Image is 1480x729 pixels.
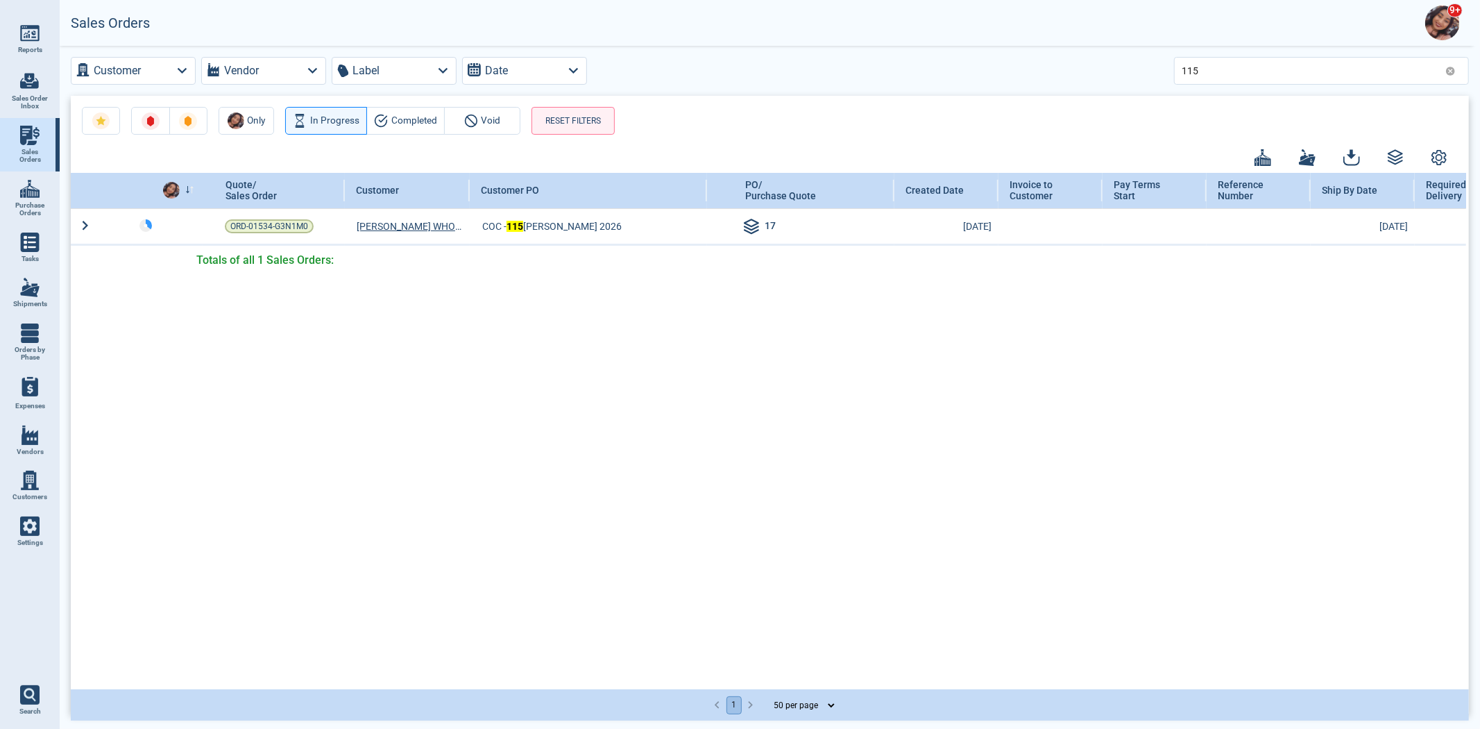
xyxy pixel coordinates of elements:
[444,107,520,135] button: Void
[11,94,49,110] span: Sales Order Inbox
[17,539,43,547] span: Settings
[481,185,539,196] span: Customer PO
[20,324,40,343] img: menu_icon
[366,107,445,135] button: Completed
[1447,3,1463,17] span: 9+
[12,493,47,501] span: Customers
[71,57,196,85] button: Customer
[709,696,759,714] nav: pagination navigation
[224,61,259,81] label: Vendor
[20,471,40,490] img: menu_icon
[352,61,380,81] label: Label
[1425,6,1460,40] img: Avatar
[285,107,367,135] button: In Progress
[357,219,466,233] a: [PERSON_NAME] WHOLESALE
[1322,185,1377,196] span: Ship By Date
[485,61,508,81] label: Date
[1010,179,1077,202] span: Invoice to Customer
[1182,60,1440,81] input: Search for PO or Sales Order or shipment number, etc.
[356,185,399,196] span: Customer
[11,148,49,164] span: Sales Orders
[225,219,314,233] a: ORD-01534-G3N1M0
[894,208,998,244] td: [DATE]
[20,278,40,297] img: menu_icon
[13,300,47,308] span: Shipments
[726,696,742,714] button: page 1
[482,112,501,129] span: Void
[201,57,326,85] button: Vendor
[17,448,44,456] span: Vendors
[228,112,244,129] img: Avatar
[15,402,45,410] span: Expenses
[507,221,523,232] mark: 115
[11,201,49,217] span: Purchase Orders
[531,107,615,135] button: RESET FILTERS
[905,185,964,196] span: Created Date
[163,182,180,199] img: Avatar
[482,219,622,233] span: COC - [PERSON_NAME] 2026
[1218,179,1285,202] span: Reference Number
[332,57,457,85] button: Label
[196,252,334,269] span: Totals of all 1 Sales Orders:
[745,179,816,201] span: PO/ Purchase Quote
[18,46,42,54] span: Reports
[20,426,40,445] img: menu_icon
[20,233,40,252] img: menu_icon
[20,517,40,536] img: menu_icon
[248,112,266,129] span: Only
[20,179,40,199] img: menu_icon
[230,219,308,233] span: ORD-01534-G3N1M0
[22,255,39,263] span: Tasks
[310,112,359,129] span: In Progress
[94,61,141,81] label: Customer
[71,15,150,31] h2: Sales Orders
[226,179,277,201] span: Quote/ Sales Order
[462,57,587,85] button: Date
[1114,179,1181,202] span: Pay Terms Start
[20,126,40,145] img: menu_icon
[11,346,49,362] span: Orders by Phase
[19,707,41,716] span: Search
[765,219,776,235] span: 17
[391,112,437,129] span: Completed
[1311,208,1415,244] td: [DATE]
[20,24,40,43] img: menu_icon
[219,107,274,135] button: AvatarOnly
